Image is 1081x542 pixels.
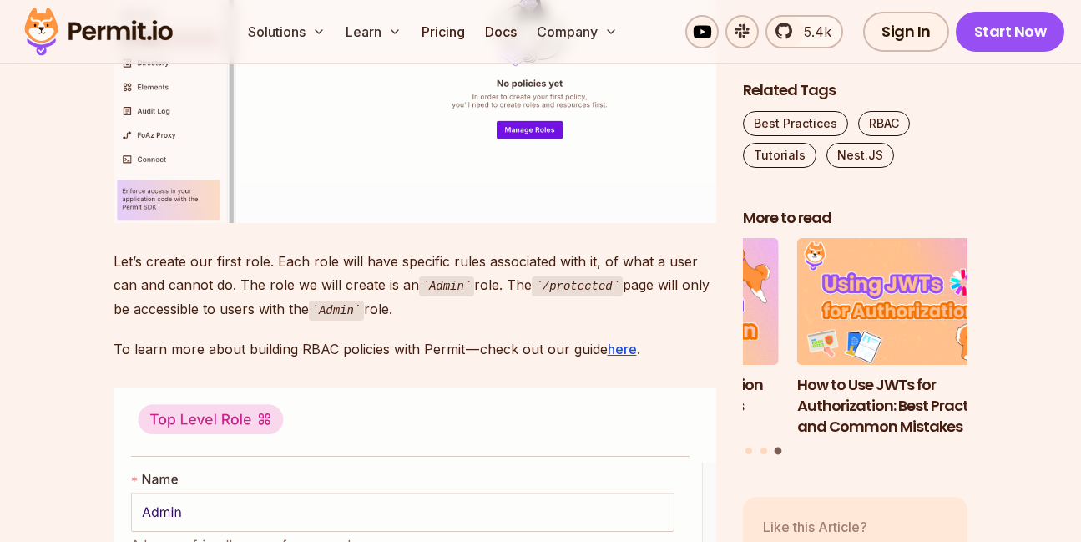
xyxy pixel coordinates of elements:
[309,301,365,321] code: Admin
[797,375,1023,437] h3: How to Use JWTs for Authorization: Best Practices and Common Mistakes
[863,12,949,52] a: Sign In
[553,239,779,366] img: Implementing Authentication and Authorization in Next.js
[339,15,408,48] button: Learn
[743,80,968,101] h2: Related Tags
[743,111,848,136] a: Best Practices
[114,250,716,321] p: Let’s create our first role. Each role will have specific rules associated with it, of what a use...
[745,448,752,454] button: Go to slide 1
[743,208,968,229] h2: More to read
[775,448,782,455] button: Go to slide 3
[797,239,1023,438] li: 3 of 3
[743,239,968,458] div: Posts
[553,239,779,438] a: Implementing Authentication and Authorization in Next.jsImplementing Authentication and Authoriza...
[241,15,332,48] button: Solutions
[114,337,716,361] p: To learn more about building RBAC policies with Permit — check out our guide .
[532,276,623,296] code: /protected
[743,143,816,168] a: Tutorials
[608,341,637,357] a: here
[763,517,887,537] p: Like this Article?
[794,22,831,42] span: 5.4k
[415,15,472,48] a: Pricing
[826,143,894,168] a: Nest.JS
[765,15,843,48] a: 5.4k
[858,111,910,136] a: RBAC
[956,12,1065,52] a: Start Now
[797,239,1023,366] img: How to Use JWTs for Authorization: Best Practices and Common Mistakes
[478,15,523,48] a: Docs
[553,239,779,438] li: 2 of 3
[530,15,624,48] button: Company
[760,448,767,454] button: Go to slide 2
[17,3,180,60] img: Permit logo
[419,276,475,296] code: Admin
[553,375,779,417] h3: Implementing Authentication and Authorization in Next.js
